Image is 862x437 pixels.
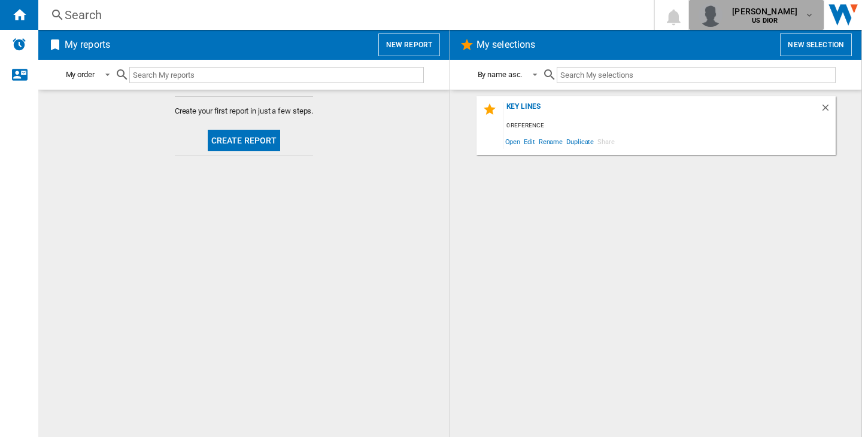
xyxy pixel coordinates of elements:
[378,33,440,56] button: New report
[208,130,281,151] button: Create report
[820,102,836,118] div: Delete
[62,33,113,56] h2: My reports
[503,102,820,118] div: key lines
[752,17,778,25] b: US DIOR
[12,37,26,51] img: alerts-logo.svg
[537,133,564,149] span: Rename
[65,7,623,23] div: Search
[474,33,538,56] h2: My selections
[503,118,836,133] div: 0 reference
[699,3,723,27] img: profile.jpg
[478,70,523,79] div: By name asc.
[557,67,835,83] input: Search My selections
[175,106,314,117] span: Create your first report in just a few steps.
[596,133,617,149] span: Share
[732,5,797,17] span: [PERSON_NAME]
[780,33,852,56] button: New selection
[129,67,424,83] input: Search My reports
[522,133,537,149] span: Edit
[503,133,523,149] span: Open
[564,133,596,149] span: Duplicate
[66,70,95,79] div: My order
